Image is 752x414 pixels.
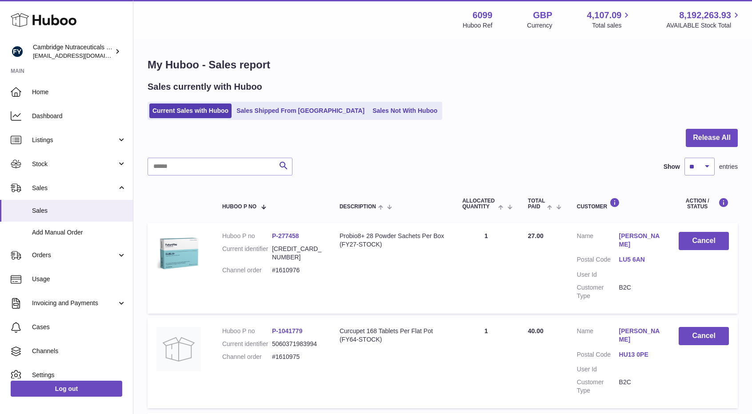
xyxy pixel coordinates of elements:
dd: B2C [619,378,661,395]
dt: Postal Code [577,255,619,266]
dd: #1610975 [272,353,322,361]
a: LU5 6AN [619,255,661,264]
dt: Current identifier [222,245,272,262]
span: AVAILABLE Stock Total [666,21,741,30]
span: Orders [32,251,117,259]
span: Stock [32,160,117,168]
span: Dashboard [32,112,126,120]
dt: Name [577,327,619,346]
div: Action / Status [679,198,729,210]
span: Invoicing and Payments [32,299,117,307]
label: Show [664,163,680,171]
div: Curcupet 168 Tablets Per Flat Pot (FY64-STOCK) [340,327,444,344]
a: P-1041779 [272,327,303,334]
div: Cambridge Nutraceuticals Ltd [33,43,113,60]
dd: #1610976 [272,266,322,275]
img: 1619454335.png [156,232,201,276]
button: Cancel [679,327,729,345]
dd: 5060371983994 [272,340,322,348]
img: huboo@camnutra.com [11,45,24,58]
a: 4,107.09 Total sales [587,9,632,30]
a: P-277458 [272,232,299,239]
div: Huboo Ref [463,21,492,30]
span: Sales [32,207,126,215]
dt: Current identifier [222,340,272,348]
dt: Name [577,232,619,251]
a: Log out [11,381,122,397]
button: Release All [686,129,738,147]
span: Channels [32,347,126,355]
dt: Postal Code [577,350,619,361]
a: [PERSON_NAME] [619,232,661,249]
dt: Huboo P no [222,327,272,335]
span: Settings [32,371,126,379]
td: 1 [453,223,519,313]
span: 27.00 [528,232,544,239]
h2: Sales currently with Huboo [148,81,262,93]
strong: GBP [533,9,552,21]
a: 8,192,263.93 AVAILABLE Stock Total [666,9,741,30]
dt: Channel order [222,266,272,275]
strong: 6099 [472,9,492,21]
span: Total paid [528,198,545,210]
span: Add Manual Order [32,228,126,237]
dt: Channel order [222,353,272,361]
dt: Customer Type [577,283,619,300]
span: Usage [32,275,126,283]
span: ALLOCATED Quantity [462,198,496,210]
span: 40.00 [528,327,544,334]
dt: Huboo P no [222,232,272,240]
td: 1 [453,318,519,408]
span: [EMAIL_ADDRESS][DOMAIN_NAME] [33,52,131,59]
a: Sales Not With Huboo [369,103,440,118]
span: Cases [32,323,126,331]
span: Total sales [592,21,632,30]
dd: B2C [619,283,661,300]
span: Listings [32,136,117,144]
a: Sales Shipped From [GEOGRAPHIC_DATA] [233,103,368,118]
span: Description [340,204,376,210]
button: Cancel [679,232,729,250]
span: Sales [32,184,117,192]
div: Probio8+ 28 Powder Sachets Per Box (FY27-STOCK) [340,232,444,249]
div: Currency [527,21,552,30]
a: [PERSON_NAME] [619,327,661,344]
dt: User Id [577,271,619,279]
a: HU13 0PE [619,350,661,359]
h1: My Huboo - Sales report [148,58,738,72]
div: Customer [577,198,661,210]
img: no-photo.jpg [156,327,201,371]
dt: User Id [577,365,619,374]
span: Huboo P no [222,204,256,210]
span: entries [719,163,738,171]
span: Home [32,88,126,96]
span: 4,107.09 [587,9,622,21]
span: 8,192,263.93 [679,9,731,21]
dt: Customer Type [577,378,619,395]
a: Current Sales with Huboo [149,103,232,118]
dd: [CREDIT_CARD_NUMBER] [272,245,322,262]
